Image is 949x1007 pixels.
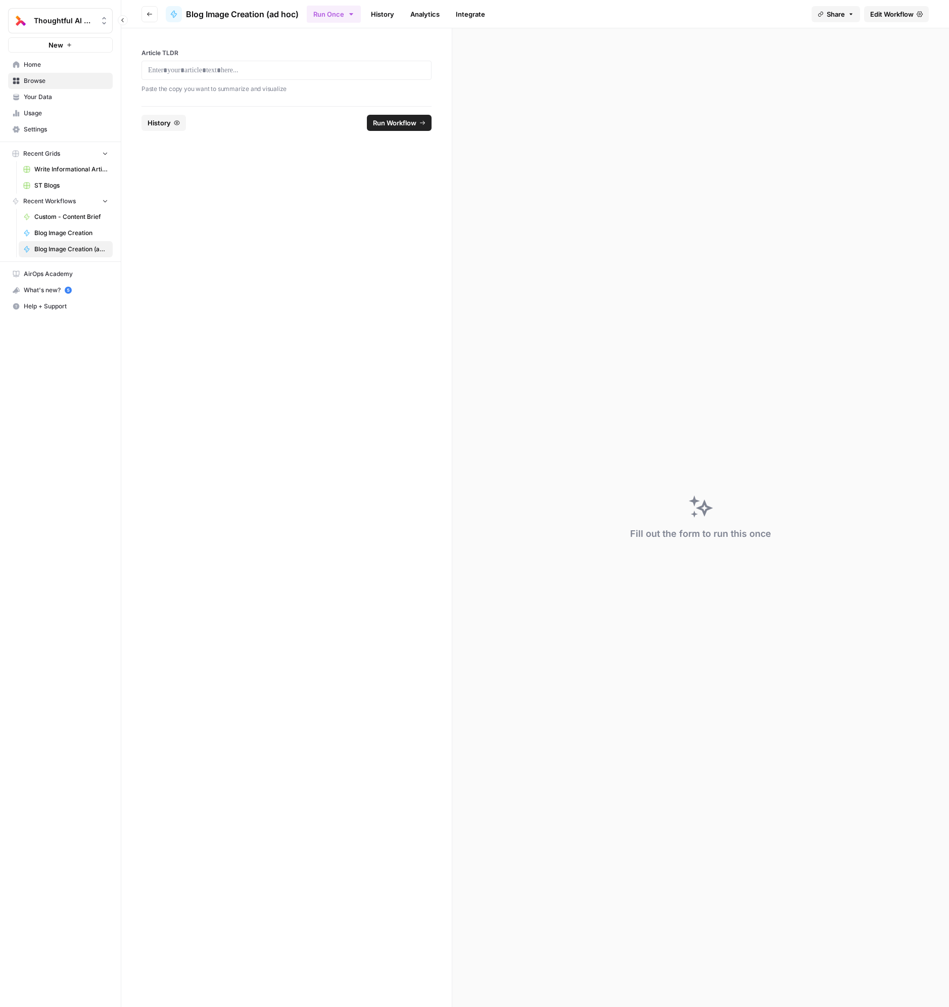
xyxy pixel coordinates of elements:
[8,282,113,298] button: What's new? 5
[19,225,113,241] a: Blog Image Creation
[870,9,914,19] span: Edit Workflow
[8,57,113,73] a: Home
[8,121,113,138] a: Settings
[450,6,491,22] a: Integrate
[8,298,113,314] button: Help + Support
[19,209,113,225] a: Custom - Content Brief
[812,6,860,22] button: Share
[12,12,30,30] img: Thoughtful AI Content Engine Logo
[24,76,108,85] span: Browse
[23,197,76,206] span: Recent Workflows
[19,241,113,257] a: Blog Image Creation (ad hoc)
[34,212,108,221] span: Custom - Content Brief
[141,115,186,131] button: History
[8,146,113,161] button: Recent Grids
[8,8,113,33] button: Workspace: Thoughtful AI Content Engine
[34,245,108,254] span: Blog Image Creation (ad hoc)
[8,37,113,53] button: New
[8,105,113,121] a: Usage
[307,6,361,23] button: Run Once
[24,125,108,134] span: Settings
[166,6,299,22] a: Blog Image Creation (ad hoc)
[864,6,929,22] a: Edit Workflow
[8,73,113,89] a: Browse
[367,115,432,131] button: Run Workflow
[34,16,95,26] span: Thoughtful AI Content Engine
[67,288,69,293] text: 5
[186,8,299,20] span: Blog Image Creation (ad hoc)
[373,118,416,128] span: Run Workflow
[24,60,108,69] span: Home
[24,93,108,102] span: Your Data
[148,118,171,128] span: History
[34,181,108,190] span: ST Blogs
[404,6,446,22] a: Analytics
[24,269,108,279] span: AirOps Academy
[630,527,771,541] div: Fill out the form to run this once
[827,9,845,19] span: Share
[34,165,108,174] span: Write Informational Article
[8,266,113,282] a: AirOps Academy
[23,149,60,158] span: Recent Grids
[34,228,108,238] span: Blog Image Creation
[24,302,108,311] span: Help + Support
[19,177,113,194] a: ST Blogs
[19,161,113,177] a: Write Informational Article
[8,194,113,209] button: Recent Workflows
[141,84,432,94] p: Paste the copy you want to summarize and visualize
[65,287,72,294] a: 5
[365,6,400,22] a: History
[9,283,112,298] div: What's new?
[24,109,108,118] span: Usage
[8,89,113,105] a: Your Data
[141,49,432,58] label: Article TLDR
[49,40,63,50] span: New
